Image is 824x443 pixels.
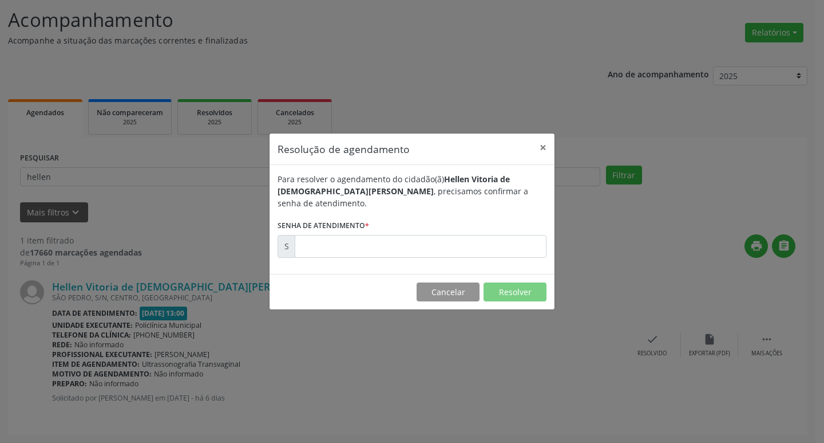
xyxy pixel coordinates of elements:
div: S [278,235,295,258]
button: Resolver [484,283,546,302]
button: Close [532,134,554,162]
button: Cancelar [417,283,480,302]
div: Para resolver o agendamento do cidadão(ã) , precisamos confirmar a senha de atendimento. [278,173,546,209]
h5: Resolução de agendamento [278,142,410,156]
label: Senha de atendimento [278,217,369,235]
b: Hellen Vitoria de [DEMOGRAPHIC_DATA][PERSON_NAME] [278,174,510,197]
